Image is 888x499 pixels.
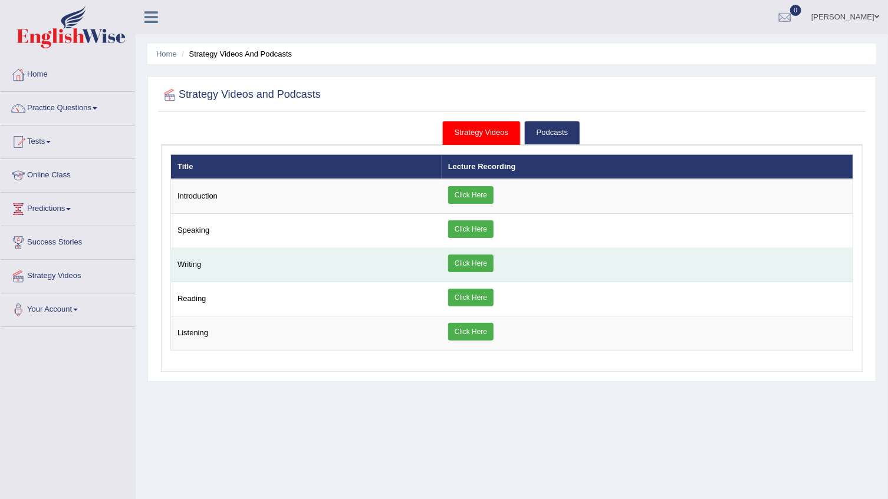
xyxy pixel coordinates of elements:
[171,154,442,179] th: Title
[448,289,494,306] a: Click Here
[1,159,135,189] a: Online Class
[448,255,494,272] a: Click Here
[442,121,521,145] a: Strategy Videos
[790,5,802,16] span: 0
[171,248,442,282] td: Writing
[1,92,135,121] a: Practice Questions
[448,323,494,341] a: Click Here
[1,293,135,323] a: Your Account
[179,48,292,60] li: Strategy Videos and Podcasts
[442,154,853,179] th: Lecture Recording
[1,260,135,289] a: Strategy Videos
[1,58,135,88] a: Home
[448,220,494,238] a: Click Here
[1,125,135,155] a: Tests
[156,49,177,58] a: Home
[1,226,135,256] a: Success Stories
[524,121,580,145] a: Podcasts
[161,86,321,104] h2: Strategy Videos and Podcasts
[1,193,135,222] a: Predictions
[171,316,442,351] td: Listening
[171,214,442,248] td: Speaking
[171,179,442,214] td: Introduction
[171,282,442,316] td: Reading
[448,186,494,204] a: Click Here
